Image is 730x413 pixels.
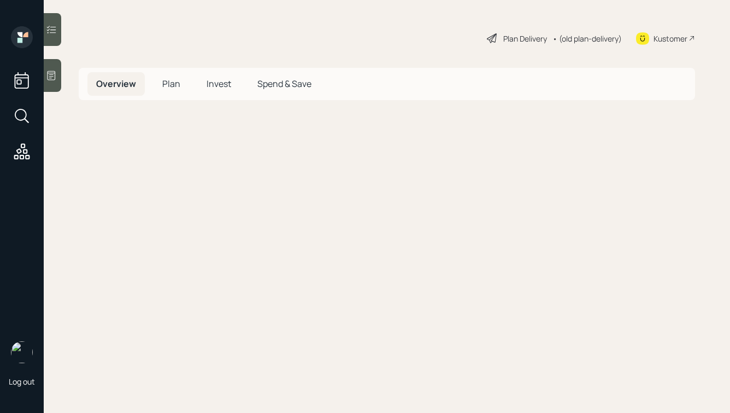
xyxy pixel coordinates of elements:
[552,33,622,44] div: • (old plan-delivery)
[11,341,33,363] img: hunter_neumayer.jpg
[257,78,311,90] span: Spend & Save
[9,376,35,387] div: Log out
[654,33,687,44] div: Kustomer
[162,78,180,90] span: Plan
[96,78,136,90] span: Overview
[207,78,231,90] span: Invest
[503,33,547,44] div: Plan Delivery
